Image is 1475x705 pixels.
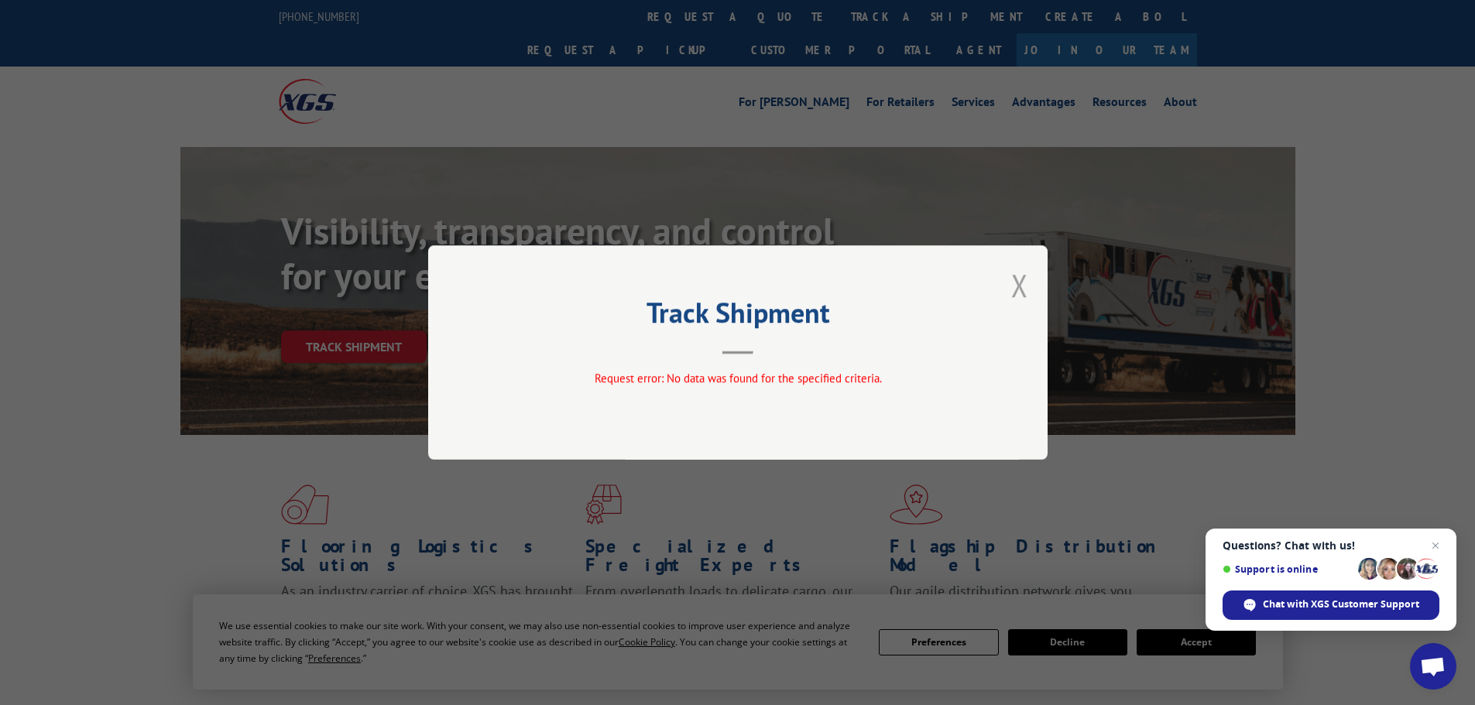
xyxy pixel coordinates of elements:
span: Chat with XGS Customer Support [1263,597,1419,611]
span: Support is online [1223,563,1353,575]
div: Open chat [1410,643,1456,690]
button: Close modal [1011,265,1028,306]
div: Chat with XGS Customer Support [1223,590,1439,620]
span: Request error: No data was found for the specified criteria. [594,371,881,385]
span: Close chat [1426,536,1445,555]
h2: Track Shipment [506,302,970,331]
span: Questions? Chat with us! [1223,539,1439,552]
